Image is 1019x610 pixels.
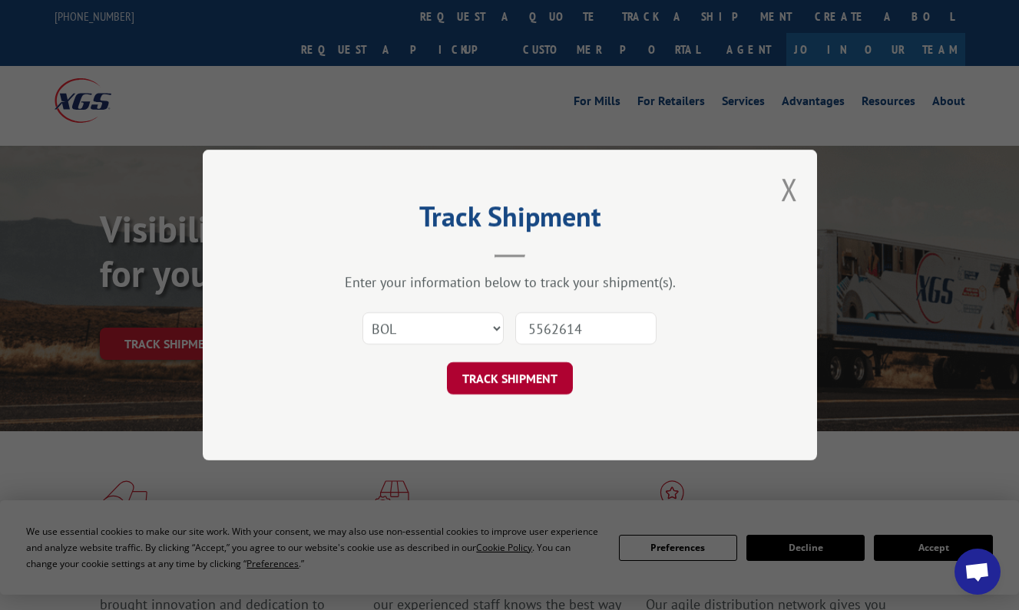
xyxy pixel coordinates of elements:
[781,169,798,209] button: Close modal
[954,549,1001,595] div: Open chat
[280,273,740,291] div: Enter your information below to track your shipment(s).
[515,312,657,345] input: Number(s)
[447,362,573,394] button: TRACK SHIPMENT
[280,206,740,235] h2: Track Shipment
